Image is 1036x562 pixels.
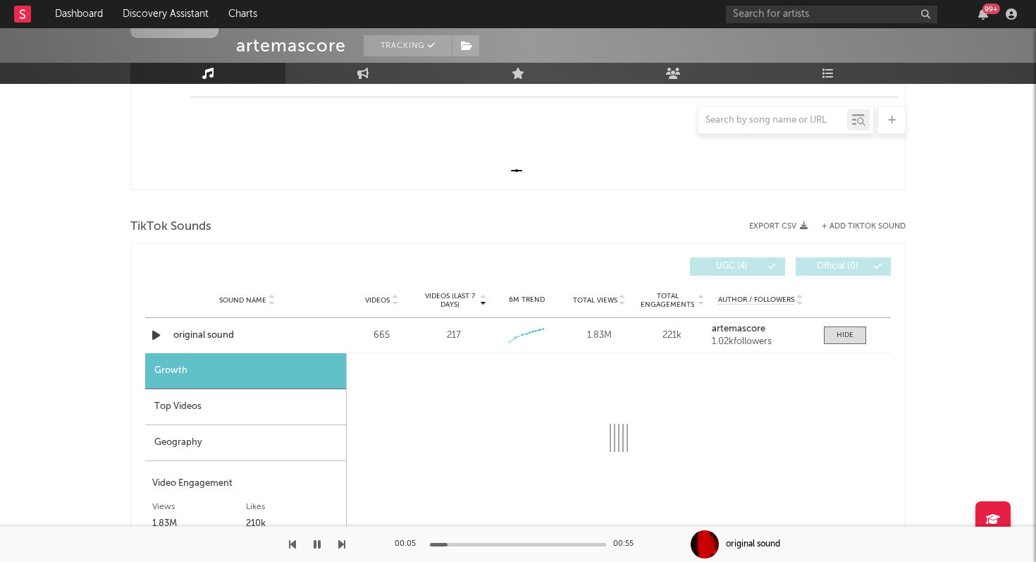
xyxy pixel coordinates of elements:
button: UGC(4) [690,257,785,276]
button: Official(0) [796,257,891,276]
div: 1.83M [152,515,246,532]
span: Videos [365,296,390,305]
div: 221k [639,329,705,343]
div: Top Videos [145,389,346,425]
div: Geography [145,425,346,461]
div: Likes [246,499,340,515]
button: Export CSV [749,222,808,231]
button: + Add TikTok Sound [822,223,906,231]
span: TikTok Sounds [130,219,211,236]
button: 99+ [978,8,988,20]
div: 00:55 [613,536,641,553]
span: Total Views [573,296,617,305]
button: + Add TikTok Sound [808,223,906,231]
span: Author / Followers [718,295,794,305]
button: Tracking [364,35,452,56]
div: 665 [349,329,414,343]
span: Sound Name [219,296,266,305]
div: original sound [726,538,780,551]
div: 1.83M [567,329,632,343]
div: 6M Trend [494,295,560,305]
div: Views [152,499,246,515]
strong: artemascore [712,324,765,334]
input: Search for artists [726,6,937,23]
div: artemascore [236,35,346,56]
span: Total Engagements [639,292,696,309]
a: artemascore [712,324,810,334]
div: Growth [145,353,346,389]
span: Videos (last 7 days) [421,292,479,309]
a: original sound [173,329,321,343]
input: Search by song name or URL [698,115,847,126]
div: Video Engagement [152,475,339,492]
div: 00:05 [395,536,423,553]
div: 1.02k followers [712,337,810,347]
div: 217 [447,329,461,343]
div: 99 + [982,4,1000,14]
div: 210k [246,515,340,532]
span: Official ( 0 ) [805,262,870,271]
span: UGC ( 4 ) [699,262,764,271]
